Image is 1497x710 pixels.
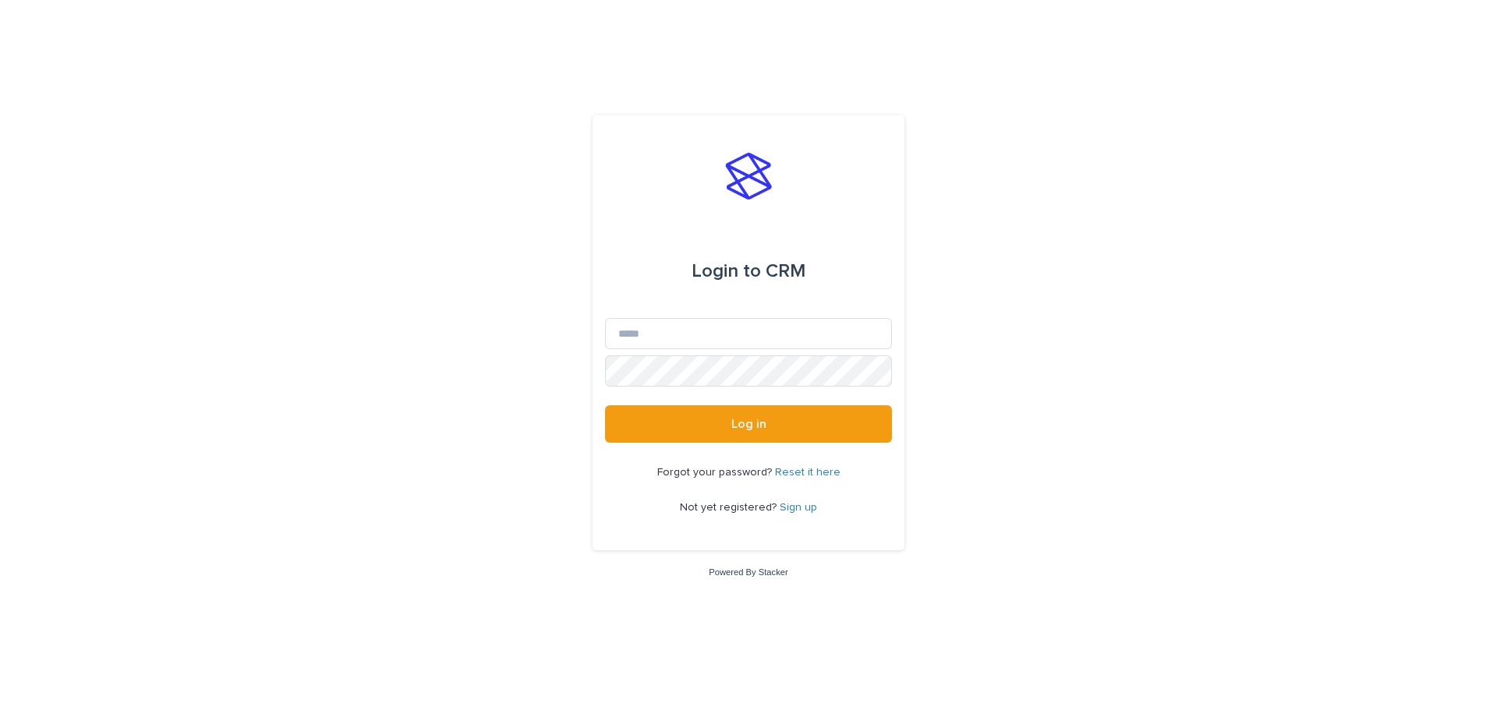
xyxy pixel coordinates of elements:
[709,567,787,577] a: Powered By Stacker
[680,502,780,513] span: Not yet registered?
[780,502,817,513] a: Sign up
[692,249,805,293] div: CRM
[775,467,841,478] a: Reset it here
[605,405,892,443] button: Log in
[725,153,772,200] img: stacker-logo-s-only.png
[657,467,775,478] span: Forgot your password?
[731,418,766,430] span: Log in
[692,262,761,281] span: Login to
